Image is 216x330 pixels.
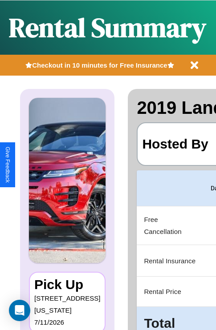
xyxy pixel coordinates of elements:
[144,255,196,267] p: Rental Insurance
[34,292,100,316] p: [STREET_ADDRESS][US_STATE]
[34,316,100,328] p: 7 / 11 / 2026
[4,147,11,183] div: Give Feedback
[9,9,206,46] h1: Rental Summary
[34,277,100,292] h3: Pick Up
[144,286,196,298] p: Rental Price
[144,213,196,237] p: Free Cancellation
[9,300,30,321] div: Open Intercom Messenger
[142,128,208,161] h3: Hosted By
[32,61,167,69] b: Checkout in 10 minutes for Free Insurance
